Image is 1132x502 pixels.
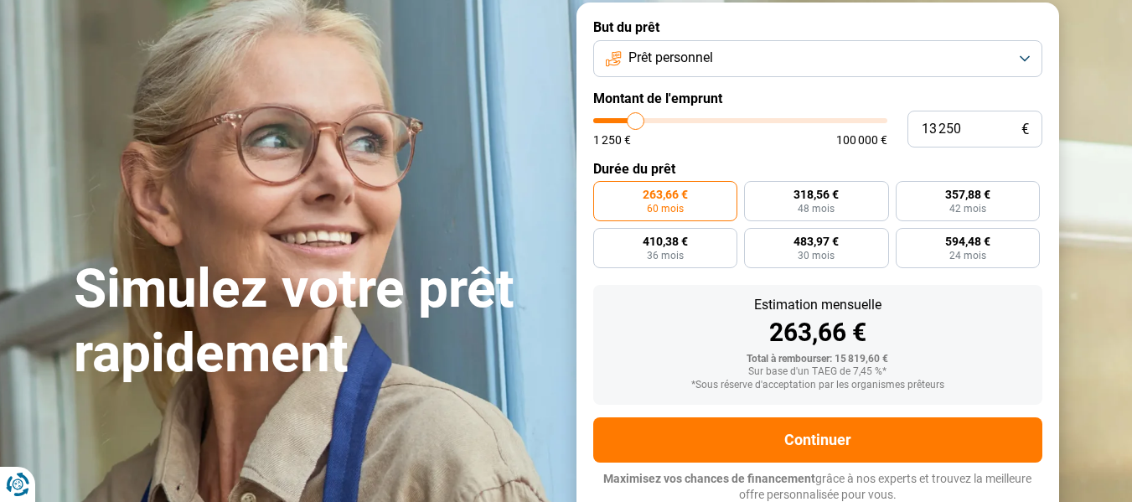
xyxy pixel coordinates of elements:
[607,380,1029,391] div: *Sous réserve d'acceptation par les organismes prêteurs
[798,251,835,261] span: 30 mois
[74,257,556,386] h1: Simulez votre prêt rapidement
[593,40,1042,77] button: Prêt personnel
[593,91,1042,106] label: Montant de l'emprunt
[798,204,835,214] span: 48 mois
[647,251,684,261] span: 36 mois
[593,19,1042,35] label: But du prêt
[607,354,1029,365] div: Total à rembourser: 15 819,60 €
[945,189,990,200] span: 357,88 €
[593,134,631,146] span: 1 250 €
[607,320,1029,345] div: 263,66 €
[643,189,688,200] span: 263,66 €
[949,204,986,214] span: 42 mois
[647,204,684,214] span: 60 mois
[593,161,1042,177] label: Durée du prêt
[1021,122,1029,137] span: €
[836,134,887,146] span: 100 000 €
[793,235,839,247] span: 483,97 €
[628,49,713,67] span: Prêt personnel
[793,189,839,200] span: 318,56 €
[593,417,1042,463] button: Continuer
[949,251,986,261] span: 24 mois
[607,366,1029,378] div: Sur base d'un TAEG de 7,45 %*
[607,298,1029,312] div: Estimation mensuelle
[945,235,990,247] span: 594,48 €
[603,472,815,485] span: Maximisez vos chances de financement
[643,235,688,247] span: 410,38 €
